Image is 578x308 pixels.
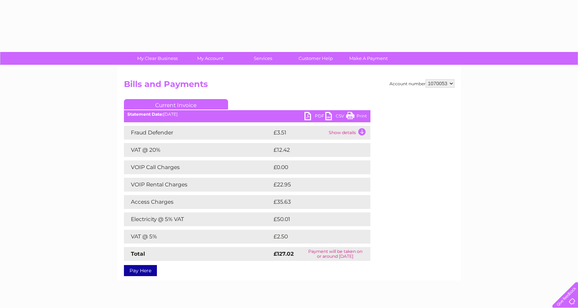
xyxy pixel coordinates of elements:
td: £50.01 [272,212,356,226]
td: VOIP Call Charges [124,160,272,174]
a: CSV [325,112,346,122]
td: Access Charges [124,195,272,209]
td: VOIP Rental Charges [124,178,272,192]
b: Statement Date: [127,112,163,117]
td: Show details [327,126,370,140]
td: £12.42 [272,143,356,157]
a: Print [346,112,367,122]
h2: Bills and Payments [124,79,454,93]
a: PDF [304,112,325,122]
td: Electricity @ 5% VAT [124,212,272,226]
a: My Account [182,52,239,65]
td: VAT @ 5% [124,230,272,244]
a: My Clear Business [129,52,186,65]
a: Customer Help [287,52,344,65]
a: Pay Here [124,265,157,276]
strong: £127.02 [274,250,294,257]
td: VAT @ 20% [124,143,272,157]
a: Current Invoice [124,99,228,109]
div: [DATE] [124,112,370,117]
td: £3.51 [272,126,327,140]
td: £0.00 [272,160,354,174]
a: Services [234,52,292,65]
td: £2.50 [272,230,354,244]
strong: Total [131,250,145,257]
td: Payment will be taken on or around [DATE] [300,247,370,261]
td: £22.95 [272,178,356,192]
a: Make A Payment [340,52,397,65]
div: Account number [389,79,454,88]
td: £35.63 [272,195,356,209]
td: Fraud Defender [124,126,272,140]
